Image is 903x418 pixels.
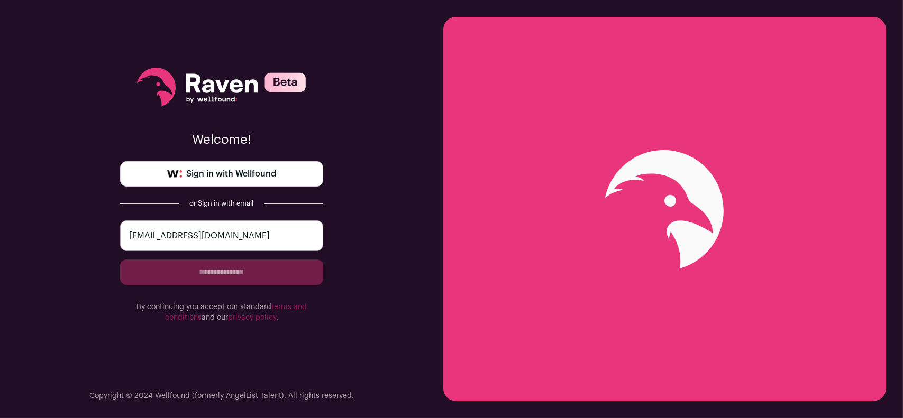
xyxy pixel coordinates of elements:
a: Sign in with Wellfound [120,161,323,187]
p: Copyright © 2024 Wellfound (formerly AngelList Talent). All rights reserved. [89,391,354,401]
p: Welcome! [120,132,323,148]
span: Sign in with Wellfound [186,168,276,180]
p: By continuing you accept our standard and our . [120,302,323,323]
a: privacy policy [228,314,276,321]
input: email@example.com [120,220,323,251]
div: or Sign in with email [188,199,256,208]
img: wellfound-symbol-flush-black-fb3c872781a75f747ccb3a119075da62bfe97bd399995f84a933054e44a575c4.png [167,170,182,178]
